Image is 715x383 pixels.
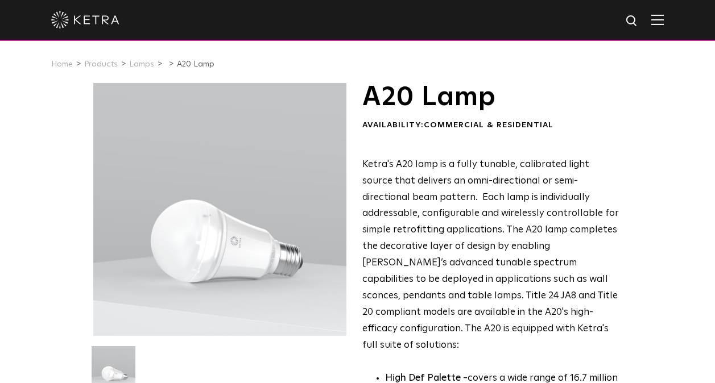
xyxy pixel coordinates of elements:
span: Commercial & Residential [424,121,553,129]
img: ketra-logo-2019-white [51,11,119,28]
strong: High Def Palette - [385,373,468,383]
a: Lamps [129,60,154,68]
img: Hamburger%20Nav.svg [651,14,664,25]
div: Availability: [362,120,621,131]
a: Products [84,60,118,68]
h1: A20 Lamp [362,83,621,111]
span: Ketra's A20 lamp is a fully tunable, calibrated light source that delivers an omni-directional or... [362,160,619,350]
img: search icon [625,14,639,28]
a: A20 Lamp [177,60,214,68]
a: Home [51,60,73,68]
